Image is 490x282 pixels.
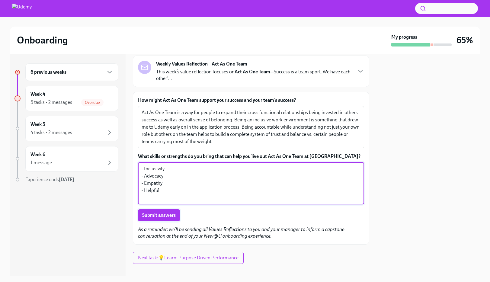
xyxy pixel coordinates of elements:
[30,121,45,128] h6: Week 5
[138,97,364,104] label: How might Act As One Team support your success and your team’s success?
[14,86,118,111] a: Week 45 tasks • 2 messagesOverdue
[30,159,52,166] div: 1 message
[142,109,360,145] textarea: Act As One Team is a way for people to expand their cross functional relationships being invested...
[25,177,74,182] span: Experience ends
[138,255,239,261] span: Next task : 💡Learn: Purpose Driven Performance
[456,35,473,46] h3: 65%
[391,34,417,40] strong: My progress
[30,99,72,106] div: 5 tasks • 2 messages
[30,129,72,136] div: 4 tasks • 2 messages
[156,61,247,67] strong: Weekly Values Reflection—Act As One Team
[81,100,104,105] span: Overdue
[14,146,118,171] a: Week 61 message
[235,69,270,75] strong: Act As One Team
[30,69,66,75] h6: 6 previous weeks
[156,69,352,82] p: This week’s value reflection focuses on —Success is a team sport. We have each other'...
[133,252,244,264] button: Next task:💡Learn: Purpose Driven Performance
[59,177,74,182] strong: [DATE]
[142,212,176,218] span: Submit answers
[17,34,68,46] h2: Onboarding
[12,4,32,13] img: Udemy
[30,151,45,158] h6: Week 6
[138,153,364,160] label: What skills or strengths do you bring that can help you live out Act As One Team at [GEOGRAPHIC_D...
[25,63,118,81] div: 6 previous weeks
[30,91,45,98] h6: Week 4
[142,165,360,201] textarea: - Inclusivity - Advocacy - Empathy - Helpful
[14,116,118,141] a: Week 54 tasks • 2 messages
[138,226,344,239] em: As a reminder: we'll be sending all Values Reflections to you and your manager to inform a capsto...
[138,209,180,221] button: Submit answers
